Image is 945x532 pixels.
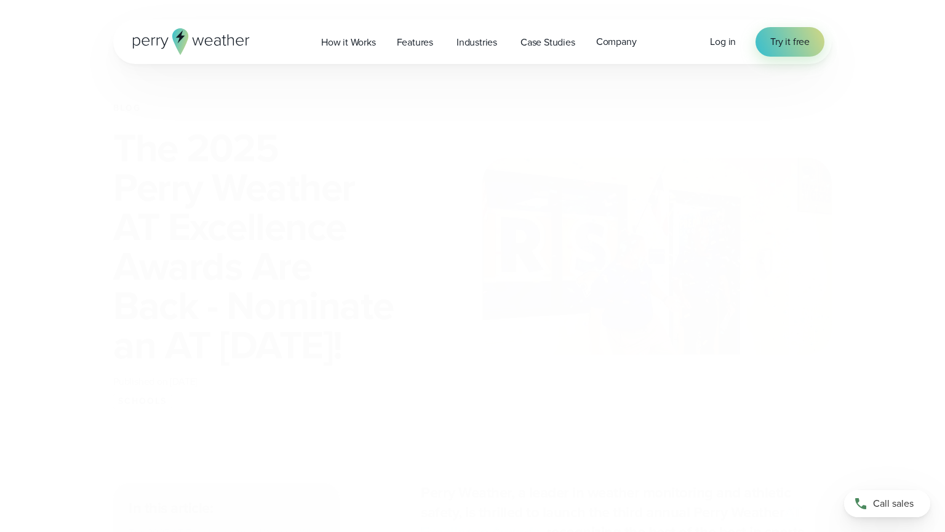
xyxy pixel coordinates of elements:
[397,35,433,50] span: Features
[770,34,810,49] span: Try it free
[311,30,386,55] a: How it Works
[321,35,376,50] span: How it Works
[873,496,914,511] span: Call sales
[520,35,575,50] span: Case Studies
[596,34,637,49] span: Company
[457,35,497,50] span: Industries
[510,30,586,55] a: Case Studies
[844,490,930,517] a: Call sales
[756,27,824,57] a: Try it free
[710,34,736,49] a: Log in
